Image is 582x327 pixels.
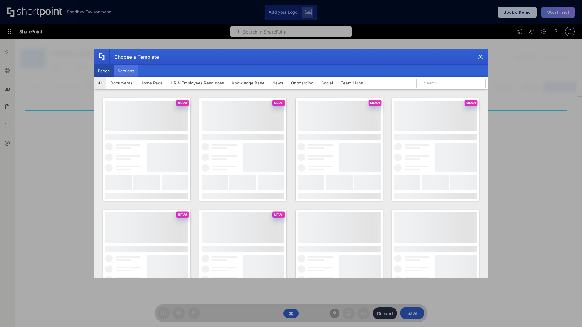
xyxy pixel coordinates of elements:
[94,65,114,77] button: Pages
[317,77,337,89] button: Social
[370,101,380,105] p: NEW!
[416,79,486,88] input: Search
[94,77,106,89] button: All
[106,77,136,89] button: Documents
[274,213,283,217] p: NEW!
[268,77,287,89] button: News
[167,77,228,89] button: HR & Employees Resources
[552,298,582,327] iframe: Chat Widget
[136,77,167,89] button: Home Page
[466,101,476,105] p: NEW!
[94,49,488,278] div: template selector
[178,101,187,105] p: NEW!
[114,65,138,77] button: Sections
[337,77,367,89] button: Team Hubs
[274,101,283,105] p: NEW!
[109,49,159,64] div: Choose a Template
[228,77,268,89] button: Knowledge Base
[287,77,317,89] button: Onboarding
[178,213,187,217] p: NEW!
